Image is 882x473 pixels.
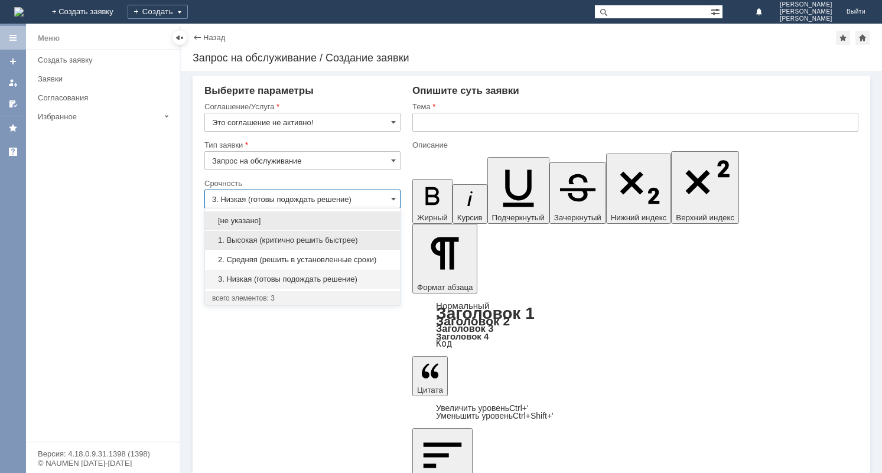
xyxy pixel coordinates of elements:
a: Заголовок 1 [436,304,535,322]
span: 1. Высокая (критично решить быстрее) [212,236,393,245]
span: Ctrl+Shift+' [513,411,554,420]
span: Курсив [457,213,483,222]
span: [PERSON_NAME] [780,8,832,15]
a: Заголовок 3 [436,323,493,334]
a: Заголовок 2 [436,314,510,328]
a: Код [436,338,452,349]
a: Создать заявку [4,52,22,71]
span: Опишите суть заявки [412,85,519,96]
div: Заявки [38,74,173,83]
button: Формат абзаца [412,224,477,293]
a: Нормальный [436,301,489,311]
a: Назад [203,33,225,42]
div: Формат абзаца [412,302,858,348]
span: 3. Низкая (готовы подождать решение) [212,275,393,284]
div: Срочность [204,180,398,187]
div: Избранное [38,112,160,121]
a: Заявки [33,70,177,88]
a: Создать заявку [33,51,177,69]
div: Описание [412,141,856,149]
span: Жирный [417,213,448,222]
span: Цитата [417,386,443,394]
a: Мои согласования [4,94,22,113]
div: всего элементов: 3 [212,293,393,303]
div: Скрыть меню [173,31,187,45]
div: Создать заявку [38,56,173,64]
a: Заголовок 4 [436,331,489,341]
div: Меню [38,31,60,45]
span: Нижний индекс [611,213,667,222]
div: Цитата [412,405,858,420]
div: Сделать домашней страницей [855,31,870,45]
div: Запрос на обслуживание / Создание заявки [193,52,870,64]
img: logo [14,7,24,17]
span: [не указано] [212,216,393,226]
div: Тип заявки [204,141,398,149]
span: Формат абзаца [417,283,473,292]
button: Курсив [453,184,487,224]
button: Зачеркнутый [549,162,606,224]
div: Добавить в избранное [836,31,850,45]
a: Мои заявки [4,73,22,92]
span: [PERSON_NAME] [780,15,832,22]
a: Decrease [436,411,554,420]
button: Подчеркнутый [487,157,549,224]
span: Зачеркнутый [554,213,601,222]
a: Согласования [33,89,177,107]
button: Жирный [412,179,453,224]
a: Increase [436,403,529,413]
a: Перейти на домашнюю страницу [14,7,24,17]
span: Выберите параметры [204,85,314,96]
div: Версия: 4.18.0.9.31.1398 (1398) [38,450,168,458]
button: Цитата [412,356,448,396]
span: Расширенный поиск [711,5,722,17]
span: [PERSON_NAME] [780,1,832,8]
button: Верхний индекс [671,151,739,224]
span: Ctrl+' [509,403,529,413]
button: Нижний индекс [606,154,672,224]
div: Соглашение/Услуга [204,103,398,110]
div: Согласования [38,93,173,102]
div: © NAUMEN [DATE]-[DATE] [38,459,168,467]
span: Верхний индекс [676,213,734,222]
div: Создать [128,5,188,19]
div: Тема [412,103,856,110]
a: Сервис Деск [4,142,22,161]
span: 2. Средняя (решить в установленные сроки) [212,255,393,265]
span: Подчеркнутый [492,213,545,222]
